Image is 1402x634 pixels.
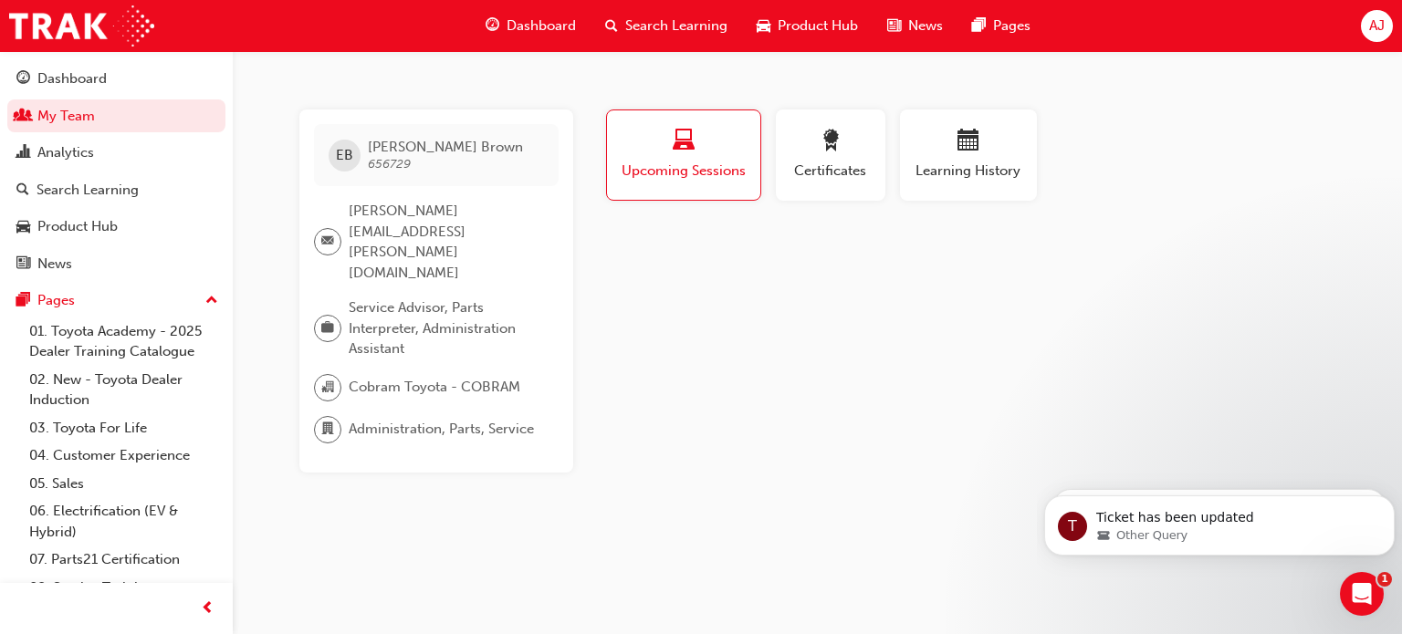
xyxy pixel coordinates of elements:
span: search-icon [16,182,29,199]
span: Cobram Toyota - COBRAM [349,377,520,398]
a: 04. Customer Experience [22,442,225,470]
iframe: Intercom notifications message [1037,457,1402,585]
a: Search Learning [7,173,225,207]
span: Dashboard [507,16,576,36]
span: Search Learning [625,16,727,36]
span: guage-icon [16,71,30,88]
button: Pages [7,284,225,317]
a: Analytics [7,136,225,170]
div: Search Learning [37,180,139,201]
span: up-icon [205,289,218,313]
a: guage-iconDashboard [471,7,591,45]
a: News [7,247,225,281]
a: 05. Sales [22,470,225,498]
span: prev-icon [201,598,214,620]
span: chart-icon [16,145,30,161]
span: laptop-icon [673,130,695,154]
span: Upcoming Sessions [621,161,747,182]
a: search-iconSearch Learning [591,7,742,45]
span: car-icon [16,219,30,235]
span: 1 [1377,572,1392,587]
a: 03. Toyota For Life [22,414,225,442]
span: organisation-icon [321,376,334,400]
a: news-iconNews [873,7,957,45]
span: calendar-icon [957,130,979,154]
button: Learning History [900,109,1037,201]
span: award-icon [820,130,842,154]
span: [PERSON_NAME] Brown [368,139,523,155]
span: Product Hub [778,16,858,36]
span: Learning History [914,161,1023,182]
span: email-icon [321,230,334,254]
a: 08. Service Training [22,574,225,602]
span: briefcase-icon [321,317,334,340]
span: guage-icon [486,15,499,37]
span: AJ [1369,16,1385,36]
span: people-icon [16,109,30,125]
a: Dashboard [7,62,225,96]
span: department-icon [321,418,334,442]
span: Administration, Parts, Service [349,419,534,440]
span: News [908,16,943,36]
span: car-icon [757,15,770,37]
span: news-icon [16,256,30,273]
div: News [37,254,72,275]
div: Pages [37,290,75,311]
span: 656729 [368,156,411,171]
span: EB [336,145,353,166]
iframe: Intercom live chat [1340,572,1384,616]
span: pages-icon [972,15,986,37]
span: news-icon [887,15,901,37]
div: Analytics [37,142,94,163]
button: Upcoming Sessions [606,109,761,201]
span: search-icon [605,15,618,37]
a: car-iconProduct Hub [742,7,873,45]
a: 07. Parts21 Certification [22,546,225,574]
button: DashboardMy TeamAnalyticsSearch LearningProduct HubNews [7,58,225,284]
a: 02. New - Toyota Dealer Induction [22,366,225,414]
div: Product Hub [37,216,118,237]
img: Trak [9,5,154,47]
a: My Team [7,99,225,133]
span: pages-icon [16,293,30,309]
button: Certificates [776,109,885,201]
a: pages-iconPages [957,7,1045,45]
a: Product Hub [7,210,225,244]
span: [PERSON_NAME][EMAIL_ADDRESS][PERSON_NAME][DOMAIN_NAME] [349,201,544,283]
span: Service Advisor, Parts Interpreter, Administration Assistant [349,297,544,359]
span: Certificates [790,161,872,182]
a: 06. Electrification (EV & Hybrid) [22,497,225,546]
button: AJ [1361,10,1393,42]
div: Dashboard [37,68,107,89]
a: 01. Toyota Academy - 2025 Dealer Training Catalogue [22,317,225,366]
span: Pages [993,16,1031,36]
